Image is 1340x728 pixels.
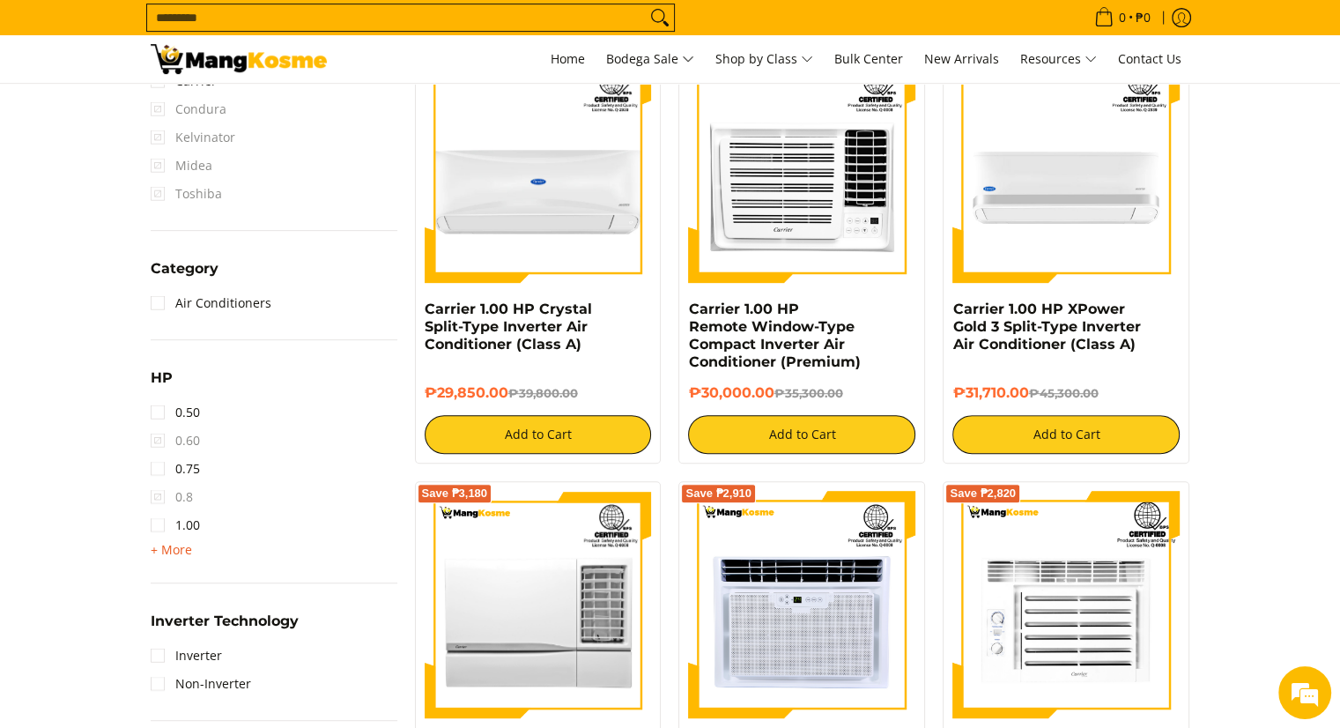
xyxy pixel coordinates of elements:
span: 0 [1116,11,1129,24]
span: Toshiba [151,180,222,208]
span: • [1089,8,1156,27]
a: Air Conditioners [151,289,271,317]
span: Midea [151,152,212,180]
a: Carrier 1.00 HP Remote Window-Type Compact Inverter Air Conditioner (Premium) [688,301,860,370]
img: Carrier 1.00 HP XPower Gold 3 Split-Type Inverter Air Conditioner (Class A) [952,56,1180,283]
span: Bulk Center [834,50,903,67]
h6: ₱30,000.00 [688,384,915,402]
div: Chat with us now [92,99,296,122]
img: Carrier 1.00 HP Remote Window-Type Compact Inverter Air Conditioner (Premium) [688,56,915,283]
a: Bodega Sale [597,35,703,83]
span: Contact Us [1118,50,1181,67]
span: Home [551,50,585,67]
span: We're online! [102,222,243,400]
h6: ₱31,710.00 [952,384,1180,402]
a: 1.00 [151,511,200,539]
span: ₱0 [1133,11,1153,24]
a: Shop by Class [707,35,822,83]
summary: Open [151,539,192,561]
summary: Open [151,262,218,289]
nav: Main Menu [344,35,1190,83]
a: Carrier 1.00 HP Crystal Split-Type Inverter Air Conditioner (Class A) [425,301,592,353]
del: ₱39,800.00 [508,386,578,400]
a: Inverter [151,642,222,670]
span: Bodega Sale [606,48,694,71]
a: Resources [1011,35,1106,83]
textarea: Type your message and hit 'Enter' [9,481,336,543]
img: Carrier 1.00 HP Crystal Split-Type Inverter Air Conditioner (Class A) [425,56,652,283]
del: ₱35,300.00 [774,386,842,400]
a: Contact Us [1109,35,1190,83]
span: 0.60 [151,427,200,455]
summary: Open [151,371,173,398]
a: Carrier 1.00 HP XPower Gold 3 Split-Type Inverter Air Conditioner (Class A) [952,301,1140,353]
a: New Arrivals [915,35,1008,83]
a: Bulk Center [825,35,912,83]
span: Category [151,262,218,276]
span: HP [151,371,173,385]
a: Home [542,35,594,83]
h6: ₱29,850.00 [425,384,652,402]
img: Carrier 0.75 HP Timer I-Cool Window-Type Air Conditioner (Premium) [425,491,652,718]
del: ₱45,300.00 [1028,386,1098,400]
span: Resources [1020,48,1097,71]
a: 0.75 [151,455,200,483]
span: Save ₱3,180 [422,488,488,499]
button: Search [646,4,674,31]
span: Save ₱2,910 [685,488,751,499]
img: Carrier 0.75 HP Deluxe, Window-Type Air Conditioner (Premium) [952,491,1180,718]
a: 0.50 [151,398,200,427]
div: Minimize live chat window [289,9,331,51]
summary: Open [151,614,299,642]
span: + More [151,543,192,557]
button: Add to Cart [688,415,915,454]
span: Inverter Technology [151,614,299,628]
button: Add to Cart [425,415,652,454]
span: Kelvinator [151,123,235,152]
span: Condura [151,95,226,123]
span: Save ₱2,820 [950,488,1016,499]
img: Bodega Sale Aircon l Mang Kosme: Home Appliances Warehouse Sale [151,44,327,74]
img: Carrier 0.75 HP Remote Aura Window-Type Air Conditioner (Premium) [688,491,915,718]
span: 0.8 [151,483,193,511]
span: New Arrivals [924,50,999,67]
a: Non-Inverter [151,670,251,698]
button: Add to Cart [952,415,1180,454]
span: Shop by Class [715,48,813,71]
